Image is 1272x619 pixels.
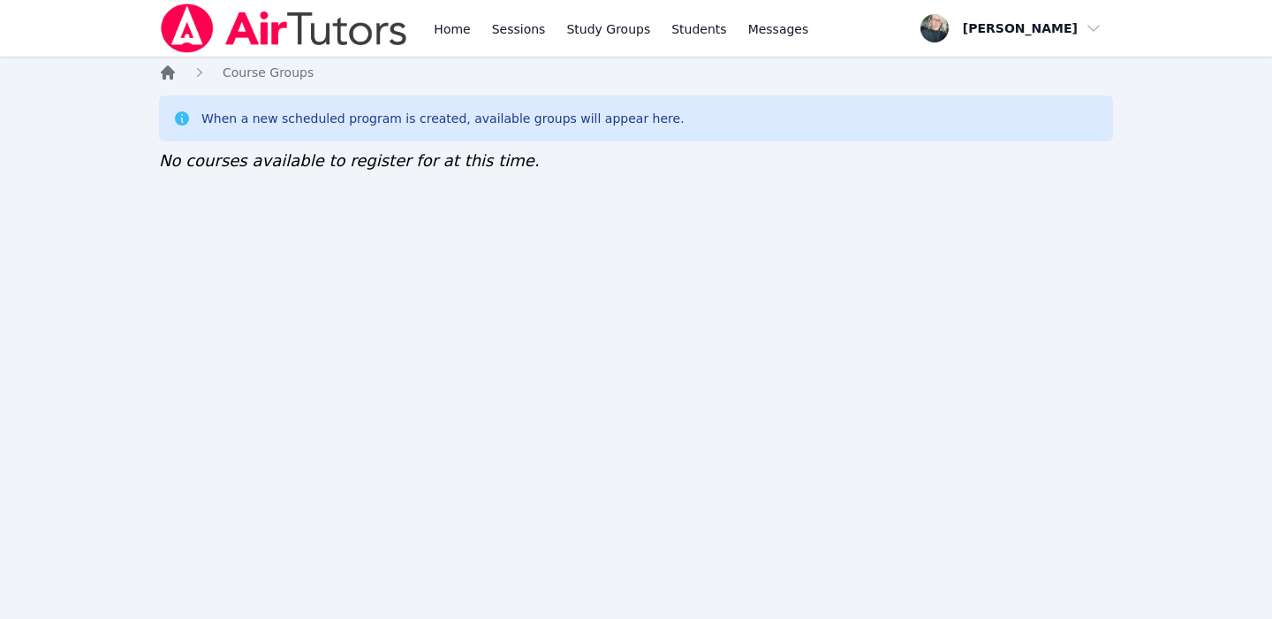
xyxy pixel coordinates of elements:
[159,151,540,170] span: No courses available to register for at this time.
[201,110,685,127] div: When a new scheduled program is created, available groups will appear here.
[159,4,409,53] img: Air Tutors
[159,64,1113,81] nav: Breadcrumb
[223,65,314,80] span: Course Groups
[223,64,314,81] a: Course Groups
[748,20,809,38] span: Messages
